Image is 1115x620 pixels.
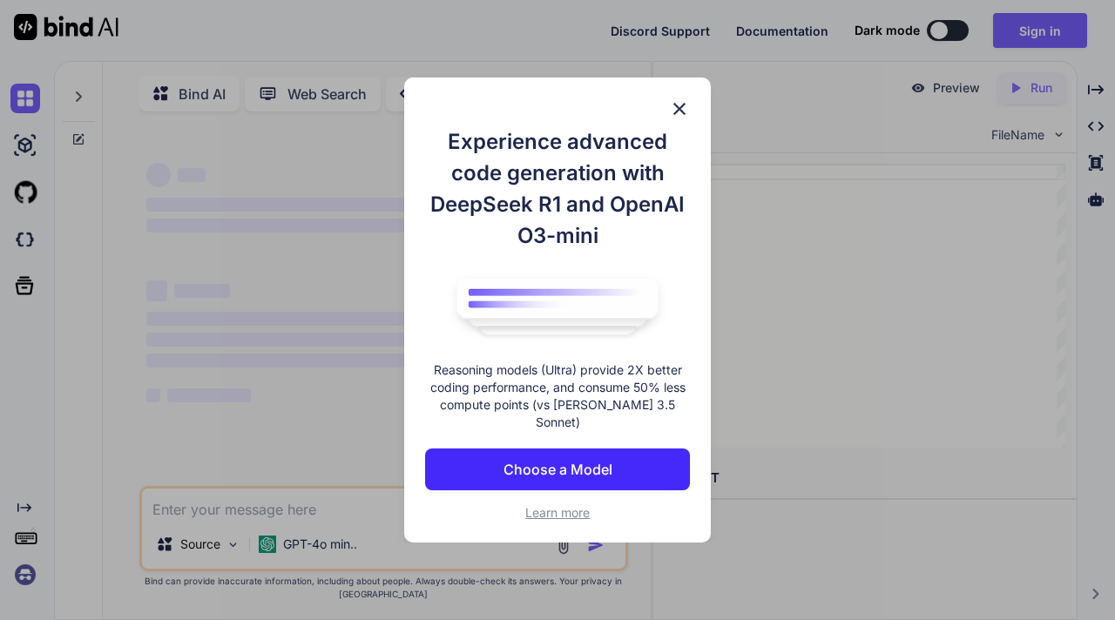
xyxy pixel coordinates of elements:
span: Learn more [525,505,590,520]
img: close [669,98,690,119]
button: Choose a Model [425,448,690,490]
h1: Experience advanced code generation with DeepSeek R1 and OpenAI O3-mini [425,126,690,252]
p: Choose a Model [503,459,612,480]
p: Reasoning models (Ultra) provide 2X better coding performance, and consume 50% less compute point... [425,361,690,431]
img: bind logo [444,269,671,344]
